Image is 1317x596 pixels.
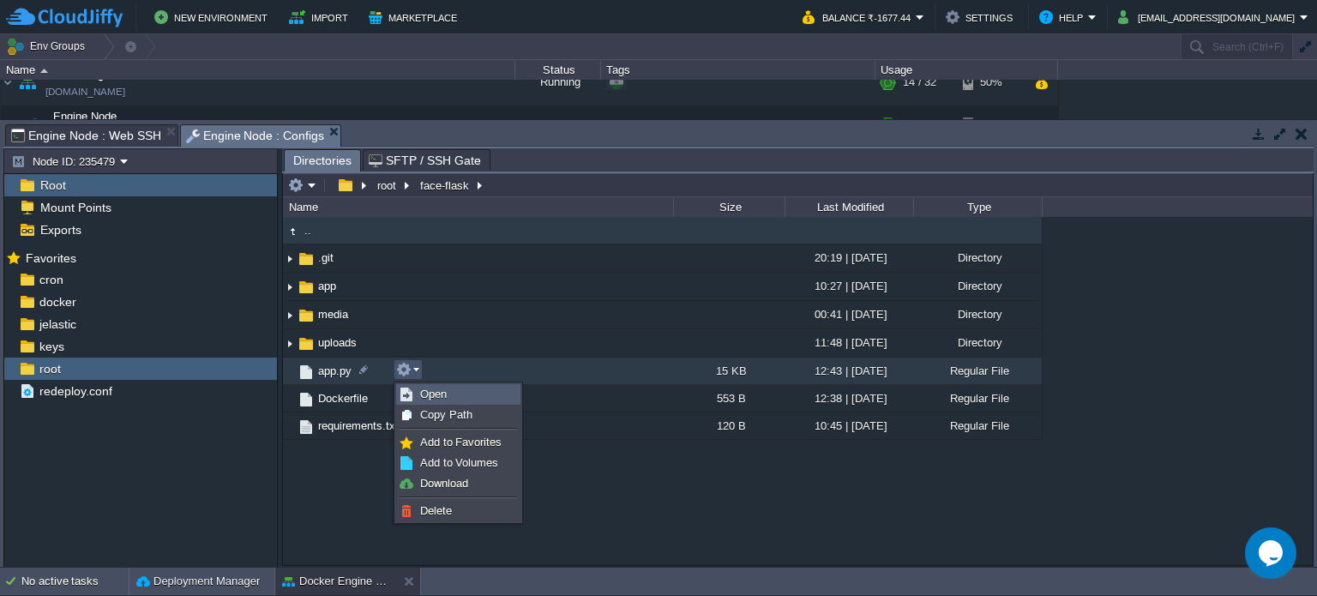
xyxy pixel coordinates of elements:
a: app.py [316,364,354,378]
a: docker [36,294,79,310]
span: Delete [420,504,452,517]
a: redeploy.conf [36,383,115,399]
span: Engine Node : Configs [186,125,325,147]
img: AMDAwAAAACH5BAEAAAAALAAAAAABAAEAAAICRAEAOw== [283,330,297,357]
a: Mount Points [37,200,114,215]
span: Favorites [22,250,79,266]
img: AMDAwAAAACH5BAEAAAAALAAAAAABAAEAAAICRAEAOw== [297,390,316,409]
input: Click to enter the path [283,173,1313,197]
span: Add to Volumes [420,456,498,469]
span: Engine Node : Web SSH [11,125,161,146]
img: AMDAwAAAACH5BAEAAAAALAAAAAABAAEAAAICRAEAOw== [297,363,316,382]
button: Settings [946,7,1018,27]
div: Directory [913,301,1042,328]
img: AMDAwAAAACH5BAEAAAAALAAAAAABAAEAAAICRAEAOw== [297,306,316,325]
img: AMDAwAAAACH5BAEAAAAALAAAAAABAAEAAAICRAEAOw== [283,245,297,272]
button: Docker Engine CE [282,573,390,590]
div: 120 B [673,412,785,439]
div: Directory [913,244,1042,271]
div: No active tasks [21,568,129,595]
div: 12:38 | [DATE] [785,385,913,412]
a: root [36,361,63,376]
div: Name [285,197,673,217]
a: .. [302,223,314,238]
button: face-flask [418,178,473,193]
div: 11:48 | [DATE] [785,329,913,356]
a: Engine Node [51,110,119,123]
button: Env Groups [6,34,91,58]
iframe: chat widget [1245,527,1300,579]
img: AMDAwAAAACH5BAEAAAAALAAAAAABAAEAAAICRAEAOw== [297,278,316,297]
img: AMDAwAAAACH5BAEAAAAALAAAAAABAAEAAAICRAEAOw== [283,385,297,412]
img: AMDAwAAAACH5BAEAAAAALAAAAAABAAEAAAICRAEAOw== [283,302,297,328]
div: 553 B [673,385,785,412]
div: Usage [876,60,1057,80]
div: Directory [913,273,1042,299]
img: AMDAwAAAACH5BAEAAAAALAAAAAABAAEAAAICRAEAOw== [283,222,302,241]
div: 14 / 32 [903,106,936,141]
button: [EMAIL_ADDRESS][DOMAIN_NAME] [1118,7,1300,27]
button: Marketplace [369,7,462,27]
div: Last Modified [786,197,913,217]
div: Regular File [913,412,1042,439]
div: Size [675,197,785,217]
div: Name [2,60,514,80]
div: 14 / 32 [903,59,936,105]
span: Download [420,477,468,490]
div: 20:19 | [DATE] [785,244,913,271]
a: Exports [37,222,84,238]
span: Copy Path [420,408,472,421]
a: cron [36,272,66,287]
a: jelastic [36,316,79,332]
div: 00:41 | [DATE] [785,301,913,328]
div: 50% [963,106,1019,141]
div: 12:43 | [DATE] [785,358,913,384]
img: AMDAwAAAACH5BAEAAAAALAAAAAABAAEAAAICRAEAOw== [297,334,316,353]
img: AMDAwAAAACH5BAEAAAAALAAAAAABAAEAAAICRAEAOw== [297,250,316,268]
span: uploads [316,335,359,350]
div: Type [915,197,1042,217]
div: Status [516,60,600,80]
img: AMDAwAAAACH5BAEAAAAALAAAAAABAAEAAAICRAEAOw== [15,59,39,105]
div: Regular File [913,358,1042,384]
button: Import [289,7,353,27]
div: Running [515,59,601,105]
a: app [316,279,339,293]
a: media [316,307,351,322]
div: 10:27 | [DATE] [785,273,913,299]
a: Dockerfile [316,391,370,406]
a: Add to Volumes [397,454,520,473]
img: AMDAwAAAACH5BAEAAAAALAAAAAABAAEAAAICRAEAOw== [283,412,297,439]
span: Root [37,178,69,193]
span: Directories [293,150,352,172]
button: New Environment [154,7,273,27]
img: AMDAwAAAACH5BAEAAAAALAAAAAABAAEAAAICRAEAOw== [283,358,297,384]
div: Directory [913,329,1042,356]
a: .git [316,250,336,265]
a: requirements.txt [316,418,401,433]
div: 10:45 | [DATE] [785,412,913,439]
a: keys [36,339,67,354]
img: AMDAwAAAACH5BAEAAAAALAAAAAABAAEAAAICRAEAOw== [40,69,48,73]
a: Delete [397,502,520,521]
button: Help [1039,7,1088,27]
span: Open [420,388,447,400]
a: Open [397,385,520,404]
img: AMDAwAAAACH5BAEAAAAALAAAAAABAAEAAAICRAEAOw== [297,418,316,436]
a: [DOMAIN_NAME] [45,83,125,100]
a: Add to Favorites [397,433,520,452]
button: root [375,178,400,193]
